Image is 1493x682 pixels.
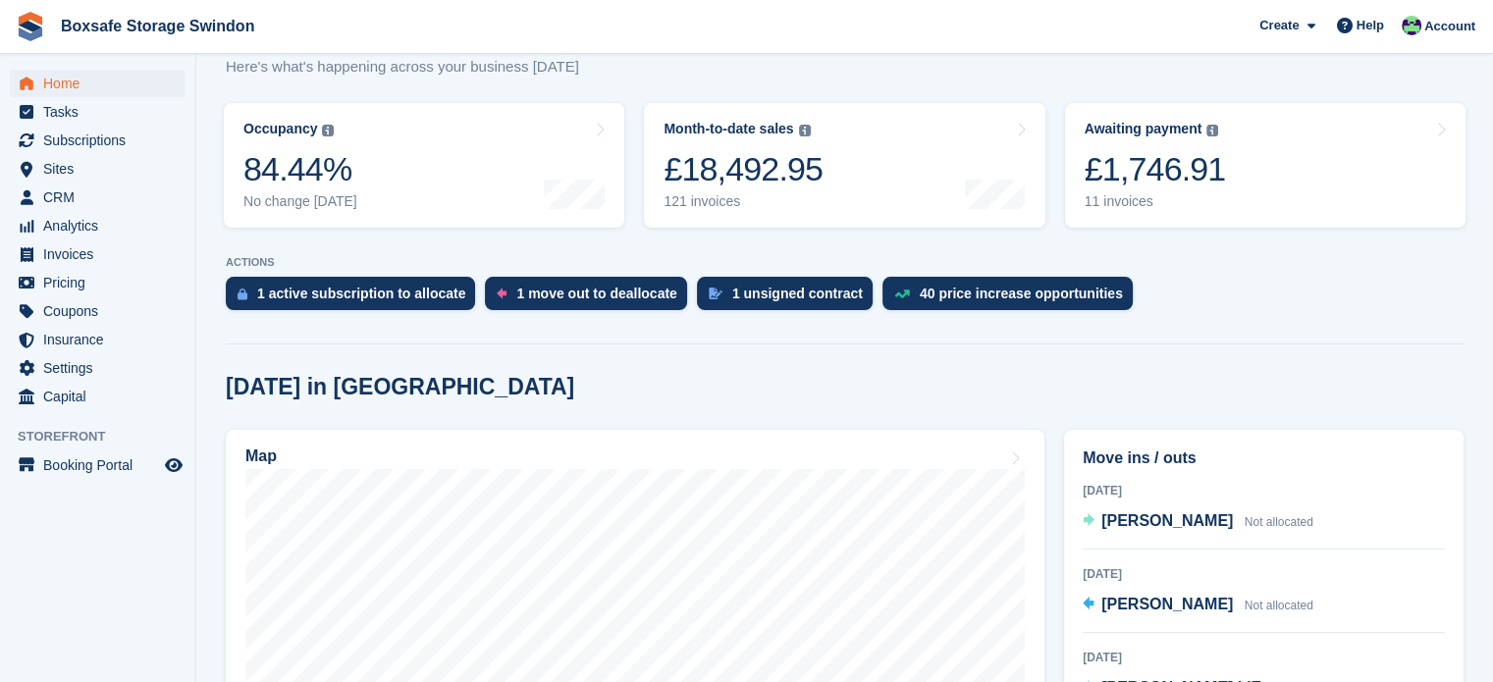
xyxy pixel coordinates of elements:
span: [PERSON_NAME] [1101,512,1233,529]
img: icon-info-grey-7440780725fd019a000dd9b08b2336e03edf1995a4989e88bcd33f0948082b44.svg [322,125,334,136]
span: Invoices [43,240,161,268]
a: menu [10,155,186,183]
span: Home [43,70,161,97]
div: 40 price increase opportunities [920,286,1123,301]
h2: [DATE] in [GEOGRAPHIC_DATA] [226,374,574,400]
a: 1 move out to deallocate [485,277,696,320]
a: menu [10,326,186,353]
a: menu [10,70,186,97]
a: Month-to-date sales £18,492.95 121 invoices [644,103,1044,228]
div: [DATE] [1083,649,1445,666]
span: CRM [43,184,161,211]
h2: Map [245,447,277,465]
div: £18,492.95 [664,149,823,189]
div: [DATE] [1083,565,1445,583]
img: contract_signature_icon-13c848040528278c33f63329250d36e43548de30e8caae1d1a13099fd9432cc5.svg [709,288,722,299]
a: menu [10,269,186,296]
a: [PERSON_NAME] Not allocated [1083,593,1313,618]
span: Pricing [43,269,161,296]
div: Awaiting payment [1085,121,1202,137]
div: 121 invoices [664,193,823,210]
div: 84.44% [243,149,357,189]
span: Not allocated [1245,599,1313,612]
span: Subscriptions [43,127,161,154]
span: Capital [43,383,161,410]
span: [PERSON_NAME] [1101,596,1233,612]
div: 11 invoices [1085,193,1226,210]
h2: Move ins / outs [1083,446,1445,470]
div: 1 unsigned contract [732,286,863,301]
a: Awaiting payment £1,746.91 11 invoices [1065,103,1466,228]
span: Account [1424,17,1475,36]
a: menu [10,451,186,479]
div: No change [DATE] [243,193,357,210]
img: icon-info-grey-7440780725fd019a000dd9b08b2336e03edf1995a4989e88bcd33f0948082b44.svg [1206,125,1218,136]
span: Storefront [18,427,195,446]
a: [PERSON_NAME] Not allocated [1083,509,1313,535]
div: Month-to-date sales [664,121,793,137]
img: stora-icon-8386f47178a22dfd0bd8f6a31ec36ba5ce8667c1dd55bd0f319d3a0aa187defe.svg [16,12,45,41]
span: Settings [43,354,161,382]
div: [DATE] [1083,482,1445,499]
span: Create [1259,16,1299,35]
a: Preview store [162,453,186,477]
span: Insurance [43,326,161,353]
div: £1,746.91 [1085,149,1226,189]
span: Analytics [43,212,161,239]
a: menu [10,184,186,211]
div: 1 move out to deallocate [516,286,676,301]
a: menu [10,212,186,239]
a: menu [10,240,186,268]
a: menu [10,297,186,325]
span: Coupons [43,297,161,325]
a: menu [10,127,186,154]
img: price_increase_opportunities-93ffe204e8149a01c8c9dc8f82e8f89637d9d84a8eef4429ea346261dce0b2c0.svg [894,289,910,298]
span: Booking Portal [43,451,161,479]
p: ACTIONS [226,256,1464,269]
img: icon-info-grey-7440780725fd019a000dd9b08b2336e03edf1995a4989e88bcd33f0948082b44.svg [799,125,811,136]
a: Occupancy 84.44% No change [DATE] [224,103,624,228]
img: Kim Virabi [1402,16,1421,35]
a: menu [10,383,186,410]
a: Boxsafe Storage Swindon [53,10,262,42]
a: menu [10,354,186,382]
div: Occupancy [243,121,317,137]
a: menu [10,98,186,126]
span: Help [1357,16,1384,35]
span: Sites [43,155,161,183]
img: move_outs_to_deallocate_icon-f764333ba52eb49d3ac5e1228854f67142a1ed5810a6f6cc68b1a99e826820c5.svg [497,288,507,299]
img: active_subscription_to_allocate_icon-d502201f5373d7db506a760aba3b589e785aa758c864c3986d89f69b8ff3... [238,288,247,300]
a: 1 active subscription to allocate [226,277,485,320]
p: Here's what's happening across your business [DATE] [226,56,613,79]
span: Not allocated [1245,515,1313,529]
div: 1 active subscription to allocate [257,286,465,301]
a: 40 price increase opportunities [882,277,1143,320]
a: 1 unsigned contract [697,277,882,320]
span: Tasks [43,98,161,126]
